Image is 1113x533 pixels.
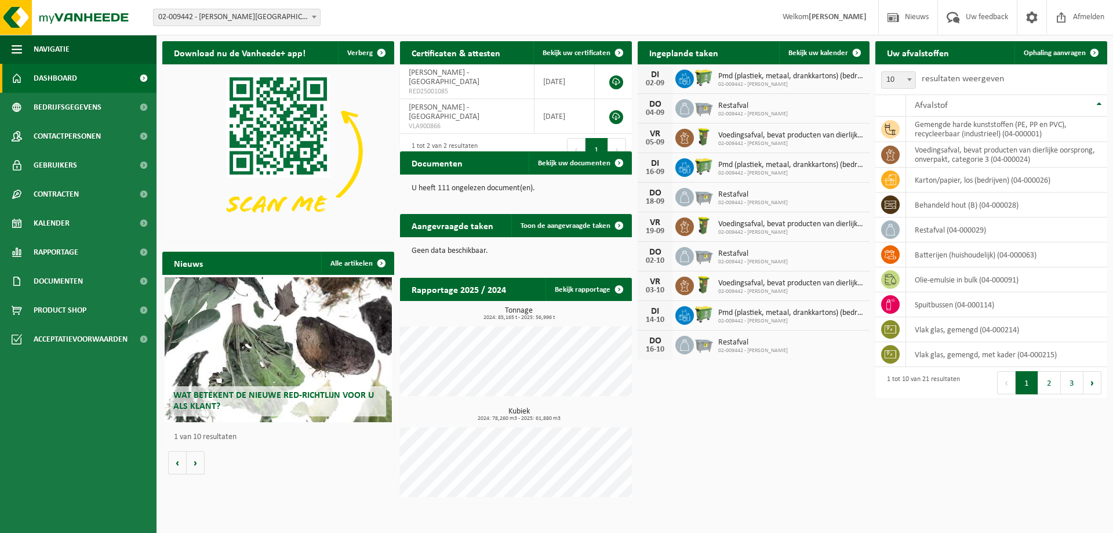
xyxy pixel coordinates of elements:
[915,101,948,110] span: Afvalstof
[533,41,631,64] a: Bekijk uw certificaten
[906,117,1107,142] td: gemengde harde kunststoffen (PE, PP en PVC), recycleerbaar (industrieel) (04-000001)
[718,220,864,229] span: Voedingsafval, bevat producten van dierlijke oorsprong, onverpakt, categorie 3
[875,41,961,64] h2: Uw afvalstoffen
[906,342,1107,367] td: vlak glas, gemengd, met kader (04-000215)
[545,278,631,301] a: Bekijk rapportage
[881,71,916,89] span: 10
[638,41,730,64] h2: Ingeplande taken
[643,287,667,295] div: 03-10
[643,109,667,117] div: 04-09
[400,41,512,64] h2: Certificaten & attesten
[694,186,714,206] img: WB-2500-GAL-GY-01
[534,99,595,134] td: [DATE]
[400,214,505,237] h2: Aangevraagde taken
[412,247,620,255] p: Geen data beschikbaar.
[694,275,714,295] img: WB-0060-HPE-GN-50
[608,138,626,161] button: Next
[412,184,620,193] p: U heeft 111 ongelezen document(en).
[906,317,1107,342] td: vlak glas, gemengd (04-000214)
[643,307,667,316] div: DI
[694,245,714,265] img: WB-2500-GAL-GY-01
[643,198,667,206] div: 18-09
[906,242,1107,267] td: batterijen (huishoudelijk) (04-000063)
[718,229,864,236] span: 02-009442 - [PERSON_NAME]
[694,68,714,88] img: WB-0660-HPE-GN-50
[718,279,864,288] span: Voedingsafval, bevat producten van dierlijke oorsprong, onverpakt, categorie 3
[788,49,848,57] span: Bekijk uw kalender
[694,304,714,324] img: WB-0660-HPE-GN-50
[521,222,610,230] span: Toon de aangevraagde taken
[173,391,374,411] span: Wat betekent de nieuwe RED-richtlijn voor u als klant?
[694,334,714,354] img: WB-2500-GAL-GY-01
[643,168,667,176] div: 16-09
[643,277,667,287] div: VR
[643,257,667,265] div: 02-10
[643,159,667,168] div: DI
[643,227,667,235] div: 19-09
[34,238,78,267] span: Rapportage
[1083,371,1101,394] button: Next
[718,72,864,81] span: Pmd (plastiek, metaal, drankkartons) (bedrijven)
[409,87,525,96] span: RED25001085
[162,252,214,274] h2: Nieuws
[718,140,864,147] span: 02-009442 - [PERSON_NAME]
[997,371,1016,394] button: Previous
[400,151,474,174] h2: Documenten
[643,139,667,147] div: 05-09
[409,68,479,86] span: [PERSON_NAME] - [GEOGRAPHIC_DATA]
[718,81,864,88] span: 02-009442 - [PERSON_NAME]
[718,111,788,118] span: 02-009442 - [PERSON_NAME]
[643,100,667,109] div: DO
[511,214,631,237] a: Toon de aangevraagde taken
[906,142,1107,168] td: voedingsafval, bevat producten van dierlijke oorsprong, onverpakt, categorie 3 (04-000024)
[585,138,608,161] button: 1
[406,137,478,162] div: 1 tot 2 van 2 resultaten
[187,451,205,474] button: Volgende
[694,216,714,235] img: WB-0060-HPE-GN-50
[567,138,585,161] button: Previous
[718,170,864,177] span: 02-009442 - [PERSON_NAME]
[718,131,864,140] span: Voedingsafval, bevat producten van dierlijke oorsprong, onverpakt, categorie 3
[643,248,667,257] div: DO
[321,252,393,275] a: Alle artikelen
[1016,371,1038,394] button: 1
[718,288,864,295] span: 02-009442 - [PERSON_NAME]
[338,41,393,64] button: Verberg
[162,64,394,238] img: Download de VHEPlus App
[409,122,525,131] span: VLA900866
[400,278,518,300] h2: Rapportage 2025 / 2024
[1038,371,1061,394] button: 2
[643,346,667,354] div: 16-10
[922,74,1004,84] label: resultaten weergeven
[694,127,714,147] img: WB-0060-HPE-GN-50
[718,161,864,170] span: Pmd (plastiek, metaal, drankkartons) (bedrijven)
[718,338,788,347] span: Restafval
[538,159,610,167] span: Bekijk uw documenten
[643,188,667,198] div: DO
[643,79,667,88] div: 02-09
[779,41,868,64] a: Bekijk uw kalender
[1024,49,1086,57] span: Ophaling aanvragen
[34,122,101,151] span: Contactpersonen
[643,336,667,346] div: DO
[162,41,317,64] h2: Download nu de Vanheede+ app!
[882,72,915,88] span: 10
[718,318,864,325] span: 02-009442 - [PERSON_NAME]
[34,151,77,180] span: Gebruikers
[906,193,1107,217] td: behandeld hout (B) (04-000028)
[718,347,788,354] span: 02-009442 - [PERSON_NAME]
[718,309,864,318] span: Pmd (plastiek, metaal, drankkartons) (bedrijven)
[718,190,788,200] span: Restafval
[1061,371,1083,394] button: 3
[406,416,632,422] span: 2024: 78,260 m3 - 2025: 61,880 m3
[906,217,1107,242] td: restafval (04-000029)
[809,13,867,21] strong: [PERSON_NAME]
[643,218,667,227] div: VR
[1014,41,1106,64] a: Ophaling aanvragen
[694,97,714,117] img: WB-2500-GAL-GY-01
[906,267,1107,292] td: olie-emulsie in bulk (04-000091)
[643,316,667,324] div: 14-10
[694,157,714,176] img: WB-0660-HPE-GN-50
[409,103,479,121] span: [PERSON_NAME] - [GEOGRAPHIC_DATA]
[165,277,392,422] a: Wat betekent de nieuwe RED-richtlijn voor u als klant?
